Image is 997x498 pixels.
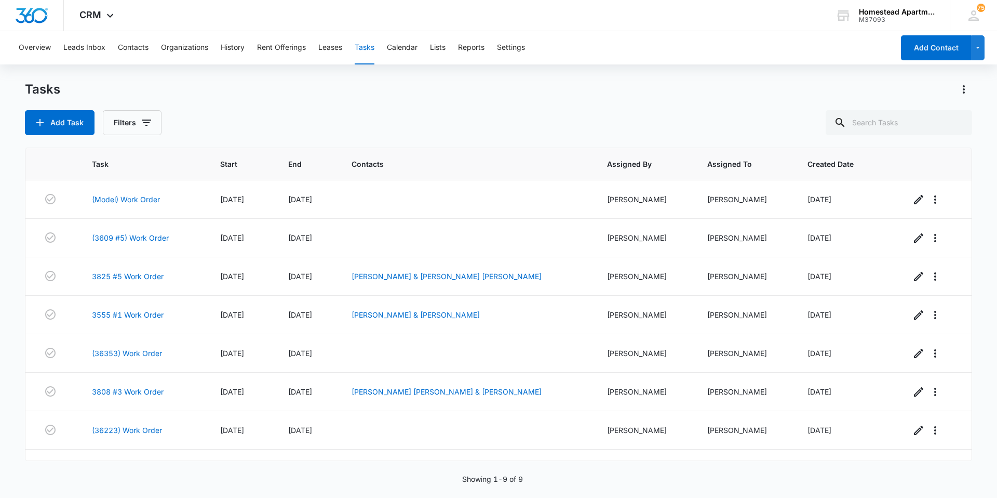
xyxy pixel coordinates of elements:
[826,110,972,135] input: Search Tasks
[859,16,935,23] div: account id
[220,349,244,358] span: [DATE]
[807,233,831,242] span: [DATE]
[607,309,682,320] div: [PERSON_NAME]
[807,159,870,169] span: Created Date
[288,349,312,358] span: [DATE]
[607,425,682,436] div: [PERSON_NAME]
[220,426,244,435] span: [DATE]
[387,31,417,64] button: Calendar
[19,31,51,64] button: Overview
[607,194,682,205] div: [PERSON_NAME]
[92,386,164,397] a: 3808 #3 Work Order
[807,310,831,319] span: [DATE]
[288,310,312,319] span: [DATE]
[458,31,484,64] button: Reports
[220,233,244,242] span: [DATE]
[707,194,783,205] div: [PERSON_NAME]
[707,348,783,359] div: [PERSON_NAME]
[859,8,935,16] div: account name
[92,159,180,169] span: Task
[288,387,312,396] span: [DATE]
[220,159,248,169] span: Start
[92,425,162,436] a: (36223) Work Order
[92,232,169,243] a: (3609 #5) Work Order
[288,159,312,169] span: End
[607,232,682,243] div: [PERSON_NAME]
[977,4,985,12] div: notifications count
[92,309,164,320] a: 3555 #1 Work Order
[161,31,208,64] button: Organizations
[288,233,312,242] span: [DATE]
[607,271,682,282] div: [PERSON_NAME]
[352,159,567,169] span: Contacts
[355,31,374,64] button: Tasks
[901,35,971,60] button: Add Contact
[807,426,831,435] span: [DATE]
[497,31,525,64] button: Settings
[318,31,342,64] button: Leases
[220,387,244,396] span: [DATE]
[707,425,783,436] div: [PERSON_NAME]
[707,309,783,320] div: [PERSON_NAME]
[607,159,667,169] span: Assigned By
[462,474,523,484] p: Showing 1-9 of 9
[220,310,244,319] span: [DATE]
[79,9,101,20] span: CRM
[352,272,542,281] a: [PERSON_NAME] & [PERSON_NAME] [PERSON_NAME]
[220,195,244,204] span: [DATE]
[955,81,972,98] button: Actions
[607,348,682,359] div: [PERSON_NAME]
[707,232,783,243] div: [PERSON_NAME]
[977,4,985,12] span: 75
[352,387,542,396] a: [PERSON_NAME] [PERSON_NAME] & [PERSON_NAME]
[807,349,831,358] span: [DATE]
[25,82,60,97] h1: Tasks
[288,426,312,435] span: [DATE]
[807,272,831,281] span: [DATE]
[607,386,682,397] div: [PERSON_NAME]
[352,310,480,319] a: [PERSON_NAME] & [PERSON_NAME]
[92,271,164,282] a: 3825 #5 Work Order
[92,348,162,359] a: (36353) Work Order
[707,386,783,397] div: [PERSON_NAME]
[257,31,306,64] button: Rent Offerings
[25,110,95,135] button: Add Task
[707,159,767,169] span: Assigned To
[807,387,831,396] span: [DATE]
[92,194,160,205] a: (Model) Work Order
[118,31,149,64] button: Contacts
[707,271,783,282] div: [PERSON_NAME]
[220,272,244,281] span: [DATE]
[430,31,446,64] button: Lists
[63,31,105,64] button: Leads Inbox
[288,195,312,204] span: [DATE]
[221,31,245,64] button: History
[288,272,312,281] span: [DATE]
[807,195,831,204] span: [DATE]
[103,110,161,135] button: Filters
